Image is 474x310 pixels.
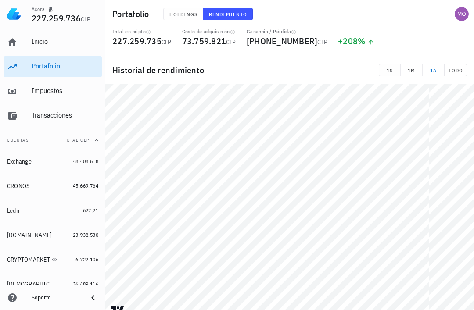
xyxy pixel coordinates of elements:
button: Rendimiento [203,8,253,20]
span: 227.259.735 [112,35,162,47]
span: CLP [162,38,172,46]
div: CRONOS [7,182,30,190]
span: CLP [81,15,91,23]
span: Total CLP [64,137,90,143]
a: Impuestos [4,81,102,102]
span: 45.669.764 [73,182,98,189]
span: Holdings [169,11,198,18]
a: CRONOS 45.669.764 [4,175,102,196]
span: % [358,35,365,47]
div: CRYPTOMARKET [7,256,50,264]
div: Total en cripto [112,28,172,35]
a: [DEMOGRAPHIC_DATA] 36.489.116 [4,274,102,295]
div: [DOMAIN_NAME] [7,232,52,239]
div: Portafolio [32,62,98,70]
div: [DEMOGRAPHIC_DATA] [7,281,61,288]
span: Rendimiento [208,11,247,18]
span: 36.489.116 [73,281,98,287]
button: TODO [445,64,467,76]
div: Soporte [32,294,81,301]
button: Holdings [163,8,204,20]
span: 1M [404,67,419,74]
span: [PHONE_NUMBER] [247,35,318,47]
button: CuentasTotal CLP [4,130,102,151]
span: 48.408.618 [73,158,98,164]
span: 6.722.106 [75,256,98,263]
div: Acora [32,6,45,13]
div: Transacciones [32,111,98,119]
a: Portafolio [4,56,102,77]
div: Historial de rendimiento [105,56,474,84]
img: LedgiFi [7,7,21,21]
div: +208 [338,37,374,46]
a: Exchange 48.408.618 [4,151,102,172]
a: Inicio [4,32,102,53]
span: 1S [383,67,397,74]
span: 23.938.530 [73,232,98,238]
div: Ledn [7,207,19,214]
a: Transacciones [4,105,102,126]
div: avatar [455,7,469,21]
span: 227.259.736 [32,12,81,24]
span: 1A [426,67,441,74]
span: TODO [448,67,463,74]
div: Exchange [7,158,32,165]
div: Ganancia / Pérdida [247,28,327,35]
span: 73.759.821 [182,35,226,47]
span: CLP [226,38,236,46]
a: CRYPTOMARKET 6.722.106 [4,249,102,270]
button: 1M [401,64,423,76]
div: Impuestos [32,86,98,95]
span: CLP [317,38,327,46]
button: 1S [379,64,401,76]
div: Inicio [32,37,98,46]
button: 1A [423,64,445,76]
h1: Portafolio [112,7,153,21]
div: Costo de adquisición [182,28,236,35]
a: [DOMAIN_NAME] 23.938.530 [4,224,102,246]
a: Ledn 622,21 [4,200,102,221]
span: 622,21 [83,207,98,214]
